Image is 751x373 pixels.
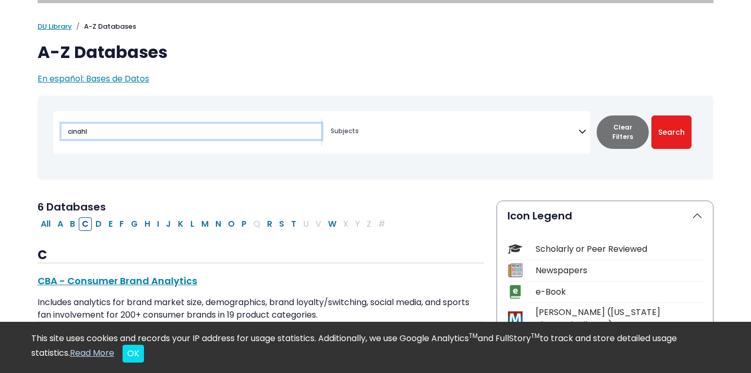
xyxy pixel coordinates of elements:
[508,311,522,325] img: Icon MeL (Michigan electronic Library)
[536,306,702,331] div: [PERSON_NAME] ([US_STATE] electronic Library)
[264,217,275,231] button: Filter Results R
[62,124,321,139] input: Search database by title or keyword
[141,217,153,231] button: Filter Results H
[54,217,66,231] button: Filter Results A
[38,217,54,231] button: All
[536,243,702,255] div: Scholarly or Peer Reviewed
[288,217,299,231] button: Filter Results T
[38,200,106,214] span: 6 Databases
[212,217,224,231] button: Filter Results N
[508,263,522,277] img: Icon Newspapers
[331,128,578,136] textarea: Search
[198,217,212,231] button: Filter Results M
[38,42,713,62] h1: A-Z Databases
[116,217,127,231] button: Filter Results F
[38,73,149,85] a: En español: Bases de Datos
[163,217,174,231] button: Filter Results J
[38,21,713,32] nav: breadcrumb
[508,242,522,256] img: Icon Scholarly or Peer Reviewed
[38,274,197,287] a: CBA - Consumer Brand Analytics
[469,331,478,340] sup: TM
[38,96,713,180] nav: Search filters
[154,217,162,231] button: Filter Results I
[79,217,92,231] button: Filter Results C
[38,217,390,229] div: Alpha-list to filter by first letter of database name
[105,217,116,231] button: Filter Results E
[536,286,702,298] div: e-Book
[651,115,692,149] button: Submit for Search Results
[175,217,187,231] button: Filter Results K
[123,345,144,363] button: Close
[38,248,484,263] h3: C
[325,217,340,231] button: Filter Results W
[497,201,713,230] button: Icon Legend
[31,332,720,363] div: This site uses cookies and records your IP address for usage statistics. Additionally, we use Goo...
[508,285,522,299] img: Icon e-Book
[531,331,540,340] sup: TM
[67,217,78,231] button: Filter Results B
[597,115,649,149] button: Clear Filters
[92,217,105,231] button: Filter Results D
[225,217,238,231] button: Filter Results O
[128,217,141,231] button: Filter Results G
[72,21,136,32] li: A-Z Databases
[187,217,198,231] button: Filter Results L
[238,217,250,231] button: Filter Results P
[70,347,114,359] a: Read More
[536,264,702,277] div: Newspapers
[38,296,484,321] p: Includes analytics for brand market size, demographics, brand loyalty/switching, social media, an...
[276,217,287,231] button: Filter Results S
[38,21,72,31] a: DU Library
